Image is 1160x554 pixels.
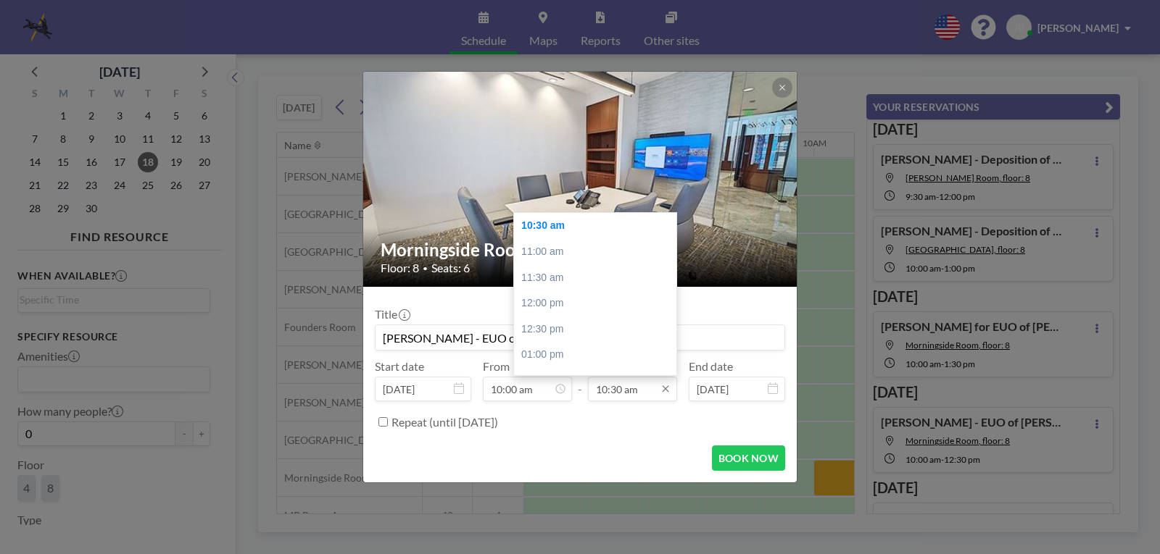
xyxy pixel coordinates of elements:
[381,261,419,275] span: Floor: 8
[578,364,582,396] span: -
[363,16,798,343] img: 537.jpg
[514,290,684,316] div: 12:00 pm
[514,368,684,394] div: 01:30 pm
[514,213,684,239] div: 10:30 am
[431,261,470,275] span: Seats: 6
[514,316,684,343] div: 12:30 pm
[391,415,498,429] label: Repeat (until [DATE])
[376,325,784,350] input: Joanne's reservation
[514,265,684,291] div: 11:30 am
[375,359,424,374] label: Start date
[514,239,684,265] div: 11:00 am
[423,263,428,274] span: •
[689,359,733,374] label: End date
[483,359,510,374] label: From
[712,445,785,471] button: BOOK NOW
[375,307,409,322] label: Title
[381,239,781,261] h2: Morningside Room
[514,342,684,368] div: 01:00 pm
